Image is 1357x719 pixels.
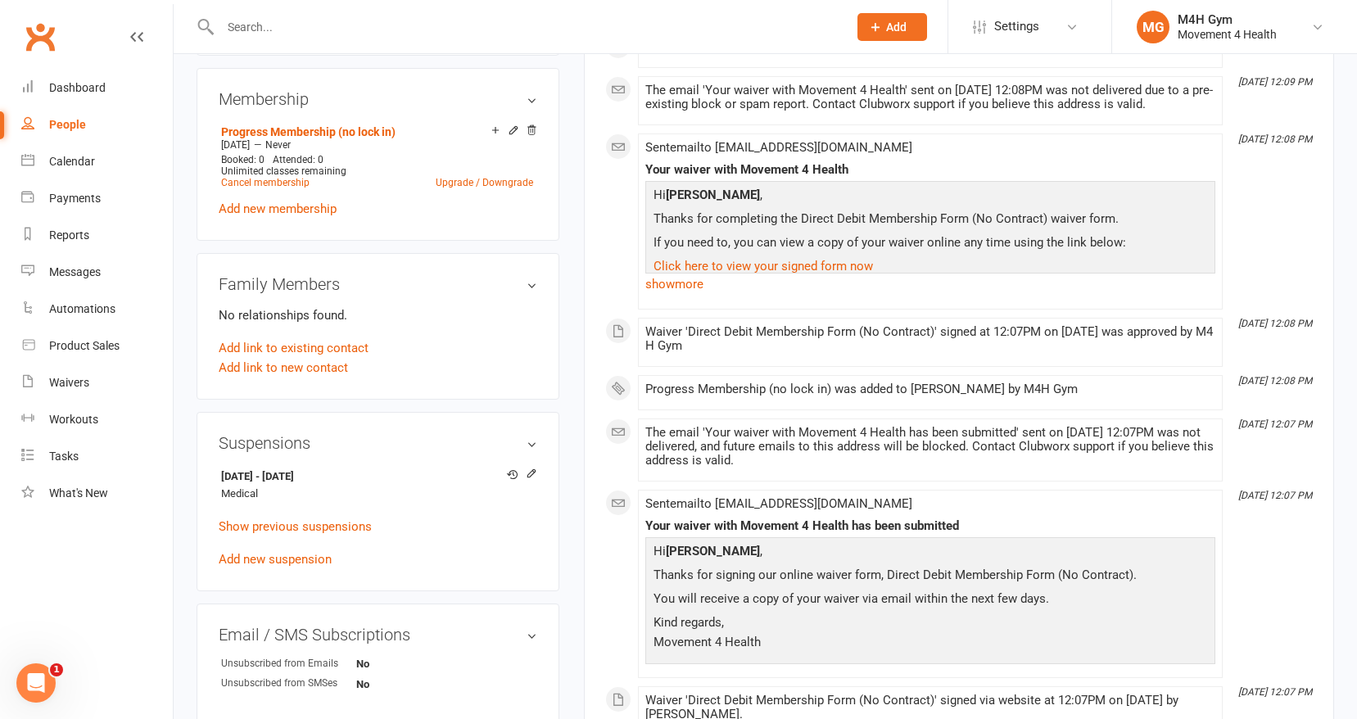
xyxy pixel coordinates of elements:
[49,486,108,500] div: What's New
[645,163,1215,177] div: Your waiver with Movement 4 Health
[645,382,1215,396] div: Progress Membership (no lock in) was added to [PERSON_NAME] by M4H Gym
[21,364,173,401] a: Waivers
[21,254,173,291] a: Messages
[265,139,291,151] span: Never
[49,302,115,315] div: Automations
[1178,27,1277,42] div: Movement 4 Health
[436,177,533,188] a: Upgrade / Downgrade
[49,118,86,131] div: People
[21,143,173,180] a: Calendar
[219,275,537,293] h3: Family Members
[666,188,760,202] strong: [PERSON_NAME]
[219,552,332,567] a: Add new suspension
[215,16,836,38] input: Search...
[49,265,101,278] div: Messages
[649,233,1211,256] p: If you need to, you can view a copy of your waiver online any time using the link below:
[16,663,56,703] iframe: Intercom live chat
[49,192,101,205] div: Payments
[221,656,356,672] div: Unsubscribed from Emails
[21,217,173,254] a: Reports
[1137,11,1169,43] div: MG
[49,339,120,352] div: Product Sales
[649,209,1211,233] p: Thanks for completing the Direct Debit Membership Form (No Contract) waiver form.
[1178,12,1277,27] div: M4H Gym
[49,413,98,426] div: Workouts
[1238,418,1312,430] i: [DATE] 12:07 PM
[21,438,173,475] a: Tasks
[21,475,173,512] a: What's New
[645,325,1215,353] div: Waiver 'Direct Debit Membership Form (No Contract)' signed at 12:07PM on [DATE] was approved by M...
[49,81,106,94] div: Dashboard
[649,589,1211,613] p: You will receive a copy of your waiver via email within the next few days.
[221,125,396,138] a: Progress Membership (no lock in)
[219,338,369,358] a: Add link to existing contact
[649,541,1211,565] p: Hi ,
[645,426,1215,468] div: The email 'Your waiver with Movement 4 Health has been submitted' sent on [DATE] 12:07PM was not ...
[1238,490,1312,501] i: [DATE] 12:07 PM
[49,450,79,463] div: Tasks
[645,519,1215,533] div: Your waiver with Movement 4 Health has been submitted
[219,201,337,216] a: Add new membership
[886,20,907,34] span: Add
[50,663,63,676] span: 1
[645,496,912,511] span: Sent email to [EMAIL_ADDRESS][DOMAIN_NAME]
[49,228,89,242] div: Reports
[49,376,89,389] div: Waivers
[356,658,450,670] strong: No
[219,434,537,452] h3: Suspensions
[221,676,356,691] div: Unsubscribed from SMSes
[221,165,346,177] span: Unlimited classes remaining
[645,273,1215,296] a: show more
[219,519,372,534] a: Show previous suspensions
[1238,375,1312,387] i: [DATE] 12:08 PM
[857,13,927,41] button: Add
[666,544,760,558] strong: [PERSON_NAME]
[1238,133,1312,145] i: [DATE] 12:08 PM
[21,401,173,438] a: Workouts
[219,305,537,325] p: No relationships found.
[649,565,1211,589] p: Thanks for signing our online waiver form, Direct Debit Membership Form (No Contract).
[219,464,537,504] li: Medical
[273,154,323,165] span: Attended: 0
[219,626,537,644] h3: Email / SMS Subscriptions
[221,154,265,165] span: Booked: 0
[1238,76,1312,88] i: [DATE] 12:09 PM
[219,90,537,108] h3: Membership
[221,139,250,151] span: [DATE]
[649,613,1211,656] p: Kind regards, Movement 4 Health
[654,259,873,274] a: Click here to view your signed form now
[21,180,173,217] a: Payments
[221,468,529,486] strong: [DATE] - [DATE]
[49,155,95,168] div: Calendar
[356,678,450,690] strong: No
[21,291,173,328] a: Automations
[21,328,173,364] a: Product Sales
[20,16,61,57] a: Clubworx
[21,106,173,143] a: People
[1238,686,1312,698] i: [DATE] 12:07 PM
[219,358,348,378] a: Add link to new contact
[21,70,173,106] a: Dashboard
[217,138,537,151] div: —
[645,140,912,155] span: Sent email to [EMAIL_ADDRESS][DOMAIN_NAME]
[1238,318,1312,329] i: [DATE] 12:08 PM
[994,8,1039,45] span: Settings
[645,84,1215,111] div: The email 'Your waiver with Movement 4 Health' sent on [DATE] 12:08PM was not delivered due to a ...
[221,177,310,188] a: Cancel membership
[649,185,1211,209] p: Hi ,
